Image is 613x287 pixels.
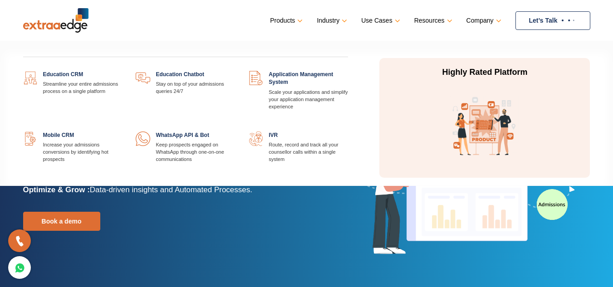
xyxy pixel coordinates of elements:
[90,185,252,194] span: Data-driven insights and Automated Processes.
[414,14,451,27] a: Resources
[23,185,90,194] b: Optimize & Grow :
[466,14,500,27] a: Company
[317,14,345,27] a: Industry
[399,67,570,78] p: Highly Rated Platform
[270,14,301,27] a: Products
[515,11,590,30] a: Let’s Talk
[361,14,398,27] a: Use Cases
[23,212,100,231] a: Book a demo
